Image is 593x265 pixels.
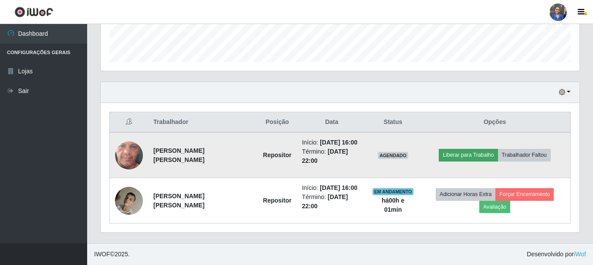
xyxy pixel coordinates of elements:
[527,250,586,259] span: Desenvolvido por
[378,152,408,159] span: AGENDADO
[320,139,357,146] time: [DATE] 16:00
[495,188,554,200] button: Forçar Encerramento
[320,184,357,191] time: [DATE] 16:00
[263,197,291,204] strong: Repositor
[419,112,570,133] th: Opções
[302,183,362,193] li: Início:
[94,250,130,259] span: © 2025 .
[436,188,495,200] button: Adicionar Horas Extra
[115,124,143,186] img: 1725533937755.jpeg
[302,147,362,165] li: Término:
[153,193,204,209] strong: [PERSON_NAME] [PERSON_NAME]
[258,112,297,133] th: Posição
[367,112,419,133] th: Status
[263,151,291,158] strong: Repositor
[439,149,498,161] button: Liberar para Trabalho
[148,112,258,133] th: Trabalhador
[115,182,143,219] img: 1743358374428.jpeg
[479,201,510,213] button: Avaliação
[94,251,110,258] span: IWOF
[302,193,362,211] li: Término:
[14,7,53,17] img: CoreUI Logo
[382,197,404,213] strong: há 00 h e 01 min
[574,251,586,258] a: iWof
[373,188,414,195] span: EM ANDAMENTO
[153,147,204,163] strong: [PERSON_NAME] [PERSON_NAME]
[498,149,551,161] button: Trabalhador Faltou
[302,138,362,147] li: Início:
[297,112,367,133] th: Data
